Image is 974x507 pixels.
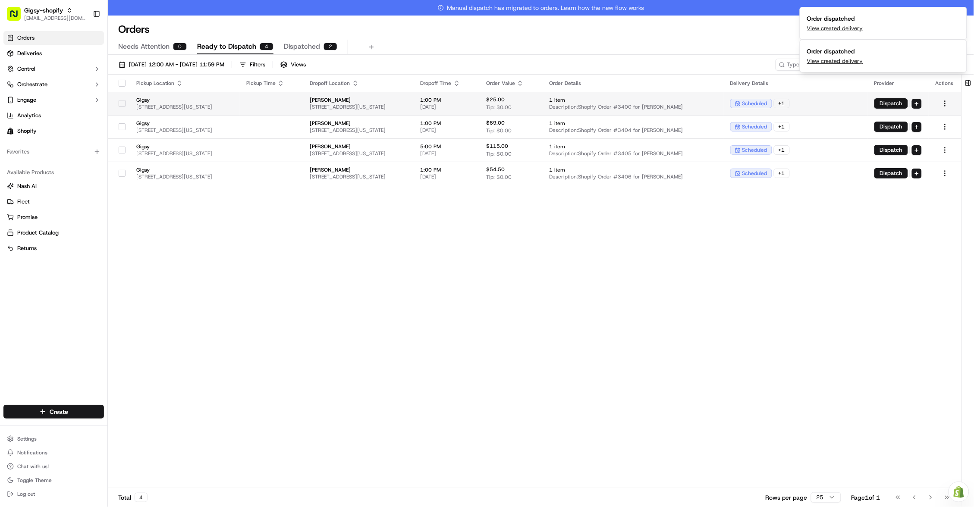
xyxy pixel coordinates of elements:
span: 1 item [549,143,716,150]
a: 💻API Documentation [69,166,142,181]
div: Start new chat [39,82,141,91]
div: Filters [250,61,265,69]
button: Promise [3,210,104,224]
div: Provider [874,80,922,87]
span: Pylon [86,190,104,197]
span: Dispatched [284,41,320,52]
span: Deliveries [17,50,42,57]
span: Tip: $0.00 [486,127,512,134]
span: • [72,133,75,140]
span: [DATE] [420,103,472,110]
span: [STREET_ADDRESS][US_STATE] [136,150,233,157]
span: Chat with us! [17,463,49,470]
a: Analytics [3,109,104,122]
span: Tip: $0.00 [486,150,512,157]
button: Dispatch [874,168,908,178]
span: Description: Shopify Order #3404 for [PERSON_NAME] [549,127,716,134]
button: Notifications [3,447,104,459]
button: Chat with us! [3,460,104,473]
span: 1:00 PM [420,166,472,173]
span: Returns [17,244,37,252]
button: Toggle Theme [3,474,104,486]
a: View created delivery [807,57,863,65]
a: 📗Knowledge Base [5,166,69,181]
span: Tip: $0.00 [486,104,512,111]
span: Analytics [17,112,41,119]
span: Promise [17,213,38,221]
span: [PERSON_NAME] [27,133,70,140]
p: Rows per page [766,493,807,502]
button: [EMAIL_ADDRESS][DOMAIN_NAME] [24,15,86,22]
div: Order dispatched [807,14,870,23]
span: scheduled [742,147,767,153]
span: [STREET_ADDRESS][US_STATE] [310,103,406,110]
button: Dispatch [874,122,908,132]
button: Gigsy-shopify [24,6,63,15]
a: Nash AI [7,182,101,190]
input: Got a question? Start typing here... [22,55,155,64]
button: Dispatch [874,145,908,155]
div: We're available if you need us! [39,91,119,97]
input: Type to search [776,59,853,71]
span: Product Catalog [17,229,59,237]
span: Toggle Theme [17,477,52,484]
span: Manual dispatch has migrated to orders. Learn how the new flow works [438,3,644,12]
button: [DATE] 12:00 AM - [DATE] 11:59 PM [115,59,228,71]
div: Page 1 of 1 [851,493,880,502]
button: Log out [3,488,104,500]
button: Product Catalog [3,226,104,240]
div: Dropoff Time [420,80,472,87]
div: Total [118,493,148,502]
button: Gigsy-shopify[EMAIL_ADDRESS][DOMAIN_NAME] [3,3,89,24]
div: + 1 [774,145,790,155]
h1: Orders [118,22,150,36]
span: Ready to Dispatch [197,41,256,52]
span: Description: Shopify Order #3405 for [PERSON_NAME] [549,150,716,157]
button: Views [276,59,310,71]
span: $54.50 [486,166,505,173]
div: Pickup Location [136,80,233,87]
a: Product Catalog [7,229,101,237]
img: Nash [9,8,26,25]
span: Needs Attention [118,41,170,52]
span: Gigsy [136,97,233,103]
span: Views [291,61,306,69]
span: API Documentation [82,169,138,178]
a: Deliveries [3,47,104,60]
div: Actions [936,80,955,87]
span: 1 item [549,166,716,173]
span: 1:00 PM [420,97,472,103]
a: Powered byPylon [61,190,104,197]
a: View created delivery [807,25,863,32]
button: Create [3,405,104,419]
a: Orders [3,31,104,45]
div: 2 [324,43,337,50]
span: [DATE] 12:00 AM - [DATE] 11:59 PM [129,61,224,69]
span: 1 item [549,97,716,103]
span: Gigsy [136,120,233,127]
span: Settings [17,435,37,442]
span: Tip: $0.00 [486,174,512,181]
img: Shopify logo [7,128,14,135]
span: Knowledge Base [17,169,66,178]
div: Favorites [3,145,104,159]
div: 4 [135,493,148,502]
span: [STREET_ADDRESS][US_STATE] [136,127,233,134]
span: [STREET_ADDRESS][US_STATE] [310,127,406,134]
p: Welcome 👋 [9,34,157,48]
span: Fleet [17,198,30,206]
button: See all [134,110,157,120]
div: + 1 [774,122,790,131]
a: Fleet [7,198,101,206]
a: Promise [7,213,101,221]
button: Filters [236,59,269,71]
span: 1:00 PM [420,120,472,127]
span: Control [17,65,35,73]
span: Shopify [17,127,37,135]
button: Dispatch [874,98,908,109]
span: [PERSON_NAME] [310,120,406,127]
span: Gigsy [136,143,233,150]
span: $69.00 [486,119,505,126]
